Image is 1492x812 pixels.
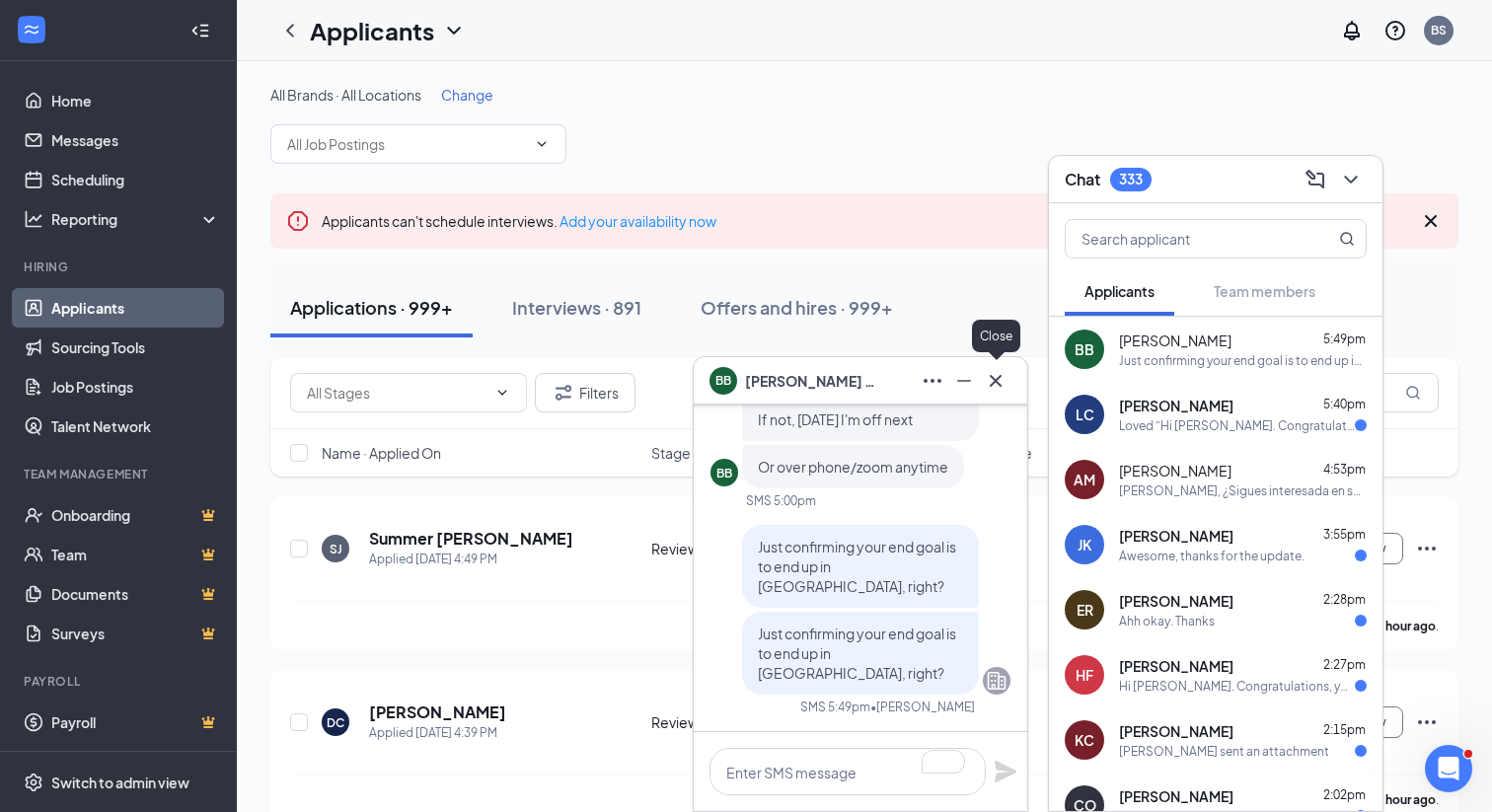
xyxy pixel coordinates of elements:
[1339,168,1363,191] svg: ChevronDown
[1425,745,1472,792] iframe: Intercom live chat
[985,669,1008,693] svg: Company
[870,699,975,715] span: • [PERSON_NAME]
[51,535,220,574] a: TeamCrown
[51,160,220,199] a: Scheduling
[1119,417,1355,434] div: Loved “Hi [PERSON_NAME]. Congratulations, your interview with JOEY University Village for the Ser...
[1323,722,1366,737] span: 2:15pm
[1415,710,1439,734] svg: Ellipses
[1084,282,1155,300] span: Applicants
[651,539,810,558] div: Review
[716,465,732,481] div: BB
[948,365,980,397] button: Minimize
[917,365,948,397] button: Ellipses
[1119,171,1143,187] div: 333
[307,382,486,404] input: All Stages
[442,19,466,42] svg: ChevronDown
[1323,787,1366,802] span: 2:02pm
[1335,164,1367,195] button: ChevronDown
[651,712,810,732] div: Review
[534,136,550,152] svg: ChevronDown
[1383,19,1407,42] svg: QuestionInfo
[1119,613,1215,629] div: Ahh okay. Thanks
[1419,209,1443,233] svg: Cross
[1431,22,1447,38] div: BS
[1323,332,1366,346] span: 5:49pm
[921,369,944,393] svg: Ellipses
[994,760,1017,783] svg: Plane
[51,495,220,535] a: OnboardingCrown
[952,369,976,393] svg: Minimize
[746,492,816,509] div: SMS 5:00pm
[1066,220,1300,258] input: Search applicant
[758,458,948,476] span: Or over phone/zoom anytime
[1214,282,1315,300] span: Team members
[559,212,716,230] a: Add your availability now
[1119,482,1367,499] div: [PERSON_NAME], ¿Sigues interesada en seguir adelante? Necesitamos una segunda referencia.
[1076,405,1094,424] div: LC
[330,541,342,557] div: SJ
[1119,656,1233,676] span: [PERSON_NAME]
[1415,537,1439,560] svg: Ellipses
[1065,169,1100,190] h3: Chat
[745,370,883,392] span: [PERSON_NAME] Braka
[552,381,575,405] svg: Filter
[51,288,220,328] a: Applicants
[984,369,1007,393] svg: Cross
[51,574,220,614] a: DocumentsCrown
[1405,385,1421,401] svg: MagnifyingGlass
[758,625,956,682] span: Just confirming your end goal is to end up in [GEOGRAPHIC_DATA], right?
[1339,231,1355,247] svg: MagnifyingGlass
[1323,462,1366,477] span: 4:53pm
[535,373,635,412] button: Filter Filters
[24,673,216,690] div: Payroll
[51,406,220,446] a: Talent Network
[1119,526,1233,546] span: [PERSON_NAME]
[24,258,216,275] div: Hiring
[51,702,220,742] a: PayrollCrown
[310,14,434,47] h1: Applicants
[1119,461,1231,480] span: [PERSON_NAME]
[369,701,506,723] h5: [PERSON_NAME]
[709,748,986,795] textarea: To enrich screen reader interactions, please activate Accessibility in Grammarly extension settings
[1077,600,1093,620] div: ER
[1119,331,1231,350] span: [PERSON_NAME]
[1119,352,1367,369] div: Just confirming your end goal is to end up in [GEOGRAPHIC_DATA], right?
[1370,619,1436,633] b: an hour ago
[1076,665,1093,685] div: HF
[278,19,302,42] svg: ChevronLeft
[494,385,510,401] svg: ChevronDown
[1078,535,1091,554] div: JK
[1074,470,1095,489] div: AM
[1370,792,1436,807] b: an hour ago
[441,86,493,104] span: Change
[270,86,421,104] span: All Brands · All Locations
[24,466,216,482] div: Team Management
[1304,168,1327,191] svg: ComposeMessage
[1119,548,1305,564] div: Awesome, thanks for the update.
[1119,591,1233,611] span: [PERSON_NAME]
[51,328,220,367] a: Sourcing Tools
[51,614,220,653] a: SurveysCrown
[512,295,641,320] div: Interviews · 891
[1119,721,1233,741] span: [PERSON_NAME]
[327,714,344,731] div: DC
[1323,527,1366,542] span: 3:55pm
[1323,397,1366,411] span: 5:40pm
[322,443,441,463] span: Name · Applied On
[51,120,220,160] a: Messages
[1340,19,1364,42] svg: Notifications
[701,295,893,320] div: Offers and hires · 999+
[190,21,210,40] svg: Collapse
[1119,678,1355,695] div: Hi [PERSON_NAME]. Congratulations, your second interview with [PERSON_NAME] for the Server - [PER...
[1075,339,1094,359] div: BB
[290,295,453,320] div: Applications · 999+
[1300,164,1331,195] button: ComposeMessage
[24,773,43,792] svg: Settings
[24,209,43,229] svg: Analysis
[972,320,1020,352] div: Close
[322,212,716,230] span: Applicants can't schedule interviews.
[1119,396,1233,415] span: [PERSON_NAME]
[22,20,41,39] svg: WorkstreamLogo
[51,367,220,406] a: Job Postings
